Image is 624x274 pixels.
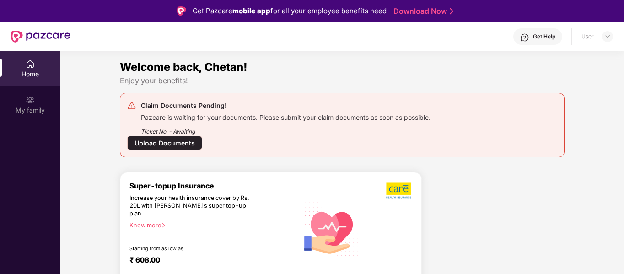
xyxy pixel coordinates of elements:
[141,100,430,111] div: Claim Documents Pending!
[604,33,611,40] img: svg+xml;base64,PHN2ZyBpZD0iRHJvcGRvd24tMzJ4MzIiIHhtbG5zPSJodHRwOi8vd3d3LnczLm9yZy8yMDAwL3N2ZyIgd2...
[141,122,430,136] div: Ticket No. - Awaiting
[161,223,166,228] span: right
[11,31,70,43] img: New Pazcare Logo
[193,5,387,16] div: Get Pazcare for all your employee benefits need
[129,222,289,228] div: Know more
[127,136,202,150] div: Upload Documents
[533,33,555,40] div: Get Help
[26,59,35,69] img: svg+xml;base64,PHN2ZyBpZD0iSG9tZSIgeG1sbnM9Imh0dHA6Ly93d3cudzMub3JnLzIwMDAvc3ZnIiB3aWR0aD0iMjAiIG...
[26,96,35,105] img: svg+xml;base64,PHN2ZyB3aWR0aD0iMjAiIGhlaWdodD0iMjAiIHZpZXdCb3g9IjAgMCAyMCAyMCIgZmlsbD0ibm9uZSIgeG...
[520,33,529,42] img: svg+xml;base64,PHN2ZyBpZD0iSGVscC0zMngzMiIgeG1sbnM9Imh0dHA6Ly93d3cudzMub3JnLzIwMDAvc3ZnIiB3aWR0aD...
[127,101,136,110] img: svg+xml;base64,PHN2ZyB4bWxucz0iaHR0cDovL3d3dy53My5vcmcvMjAwMC9zdmciIHdpZHRoPSIyNCIgaGVpZ2h0PSIyNC...
[450,6,453,16] img: Stroke
[120,60,247,74] span: Welcome back, Chetan!
[129,182,295,190] div: Super-topup Insurance
[295,193,366,264] img: svg+xml;base64,PHN2ZyB4bWxucz0iaHR0cDovL3d3dy53My5vcmcvMjAwMC9zdmciIHhtbG5zOnhsaW5rPSJodHRwOi8vd3...
[129,194,255,218] div: Increase your health insurance cover by Rs. 20L with [PERSON_NAME]’s super top-up plan.
[129,246,256,252] div: Starting from as low as
[581,33,594,40] div: User
[393,6,451,16] a: Download Now
[141,111,430,122] div: Pazcare is waiting for your documents. Please submit your claim documents as soon as possible.
[386,182,412,199] img: b5dec4f62d2307b9de63beb79f102df3.png
[129,256,285,267] div: ₹ 608.00
[120,76,565,86] div: Enjoy your benefits!
[177,6,186,16] img: Logo
[232,6,270,15] strong: mobile app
